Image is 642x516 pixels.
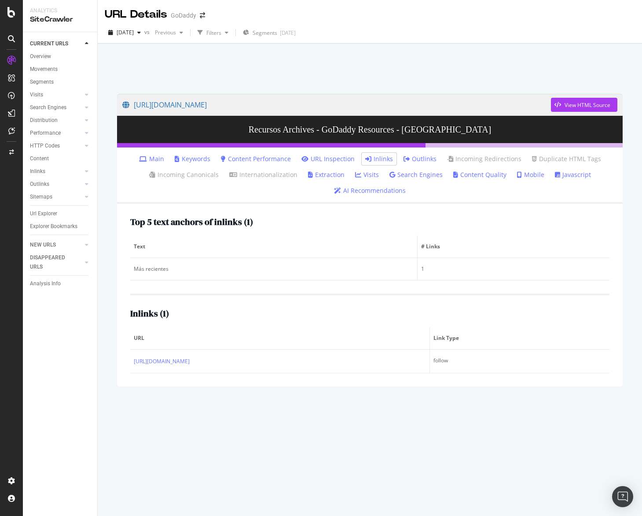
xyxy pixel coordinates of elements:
[30,7,90,15] div: Analytics
[194,26,232,40] button: Filters
[30,77,54,87] div: Segments
[134,265,414,273] div: Más recientes
[447,155,521,163] a: Incoming Redirections
[171,11,196,20] div: GoDaddy
[139,155,164,163] a: Main
[151,29,176,36] span: Previous
[130,309,169,318] h2: Inlinks ( 1 )
[355,170,379,179] a: Visits
[144,28,151,36] span: vs
[30,141,82,151] a: HTTP Codes
[301,155,355,163] a: URL Inspection
[389,170,443,179] a: Search Engines
[30,129,61,138] div: Performance
[30,180,49,189] div: Outlinks
[30,52,91,61] a: Overview
[30,141,60,151] div: HTTP Codes
[30,90,43,100] div: Visits
[334,186,406,195] a: AI Recommendations
[421,243,604,251] span: # Links
[221,155,291,163] a: Content Performance
[30,222,77,231] div: Explorer Bookmarks
[30,240,82,250] a: NEW URLS
[30,116,82,125] a: Distribution
[134,334,424,342] span: URL
[30,180,82,189] a: Outlinks
[122,94,551,116] a: [URL][DOMAIN_NAME]
[206,29,221,37] div: Filters
[30,279,61,288] div: Analysis Info
[612,486,633,507] div: Open Intercom Messenger
[30,65,91,74] a: Movements
[308,170,345,179] a: Extraction
[117,116,623,143] h3: Recursos Archives - GoDaddy Resources - [GEOGRAPHIC_DATA]
[117,29,134,36] span: 2025 Sep. 28th
[200,12,205,18] div: arrow-right-arrow-left
[30,192,52,202] div: Sitemaps
[105,26,144,40] button: [DATE]
[555,170,591,179] a: Javascript
[30,15,90,25] div: SiteCrawler
[30,253,82,272] a: DISAPPEARED URLS
[30,52,51,61] div: Overview
[30,129,82,138] a: Performance
[517,170,544,179] a: Mobile
[105,7,167,22] div: URL Details
[175,155,210,163] a: Keywords
[404,155,437,163] a: Outlinks
[30,154,91,163] a: Content
[430,350,609,373] td: follow
[30,167,45,176] div: Inlinks
[433,334,604,342] span: Link Type
[149,170,219,179] a: Incoming Canonicals
[551,98,617,112] button: View HTML Source
[30,39,82,48] a: CURRENT URLS
[239,26,299,40] button: Segments[DATE]
[30,103,66,112] div: Search Engines
[30,279,91,288] a: Analysis Info
[30,103,82,112] a: Search Engines
[532,155,601,163] a: Duplicate HTML Tags
[30,192,82,202] a: Sitemaps
[565,101,610,109] div: View HTML Source
[253,29,277,37] span: Segments
[30,116,58,125] div: Distribution
[30,90,82,100] a: Visits
[280,29,296,37] div: [DATE]
[30,253,74,272] div: DISAPPEARED URLS
[30,209,91,218] a: Url Explorer
[30,39,68,48] div: CURRENT URLS
[30,240,56,250] div: NEW URLS
[134,243,411,251] span: Text
[134,357,190,366] a: [URL][DOMAIN_NAME]
[30,222,91,231] a: Explorer Bookmarks
[130,217,253,227] h2: Top 5 text anchors of inlinks ( 1 )
[365,155,393,163] a: Inlinks
[30,65,58,74] div: Movements
[421,265,606,273] div: 1
[151,26,187,40] button: Previous
[453,170,506,179] a: Content Quality
[30,77,91,87] a: Segments
[30,167,82,176] a: Inlinks
[30,154,49,163] div: Content
[30,209,57,218] div: Url Explorer
[229,170,297,179] a: Internationalization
